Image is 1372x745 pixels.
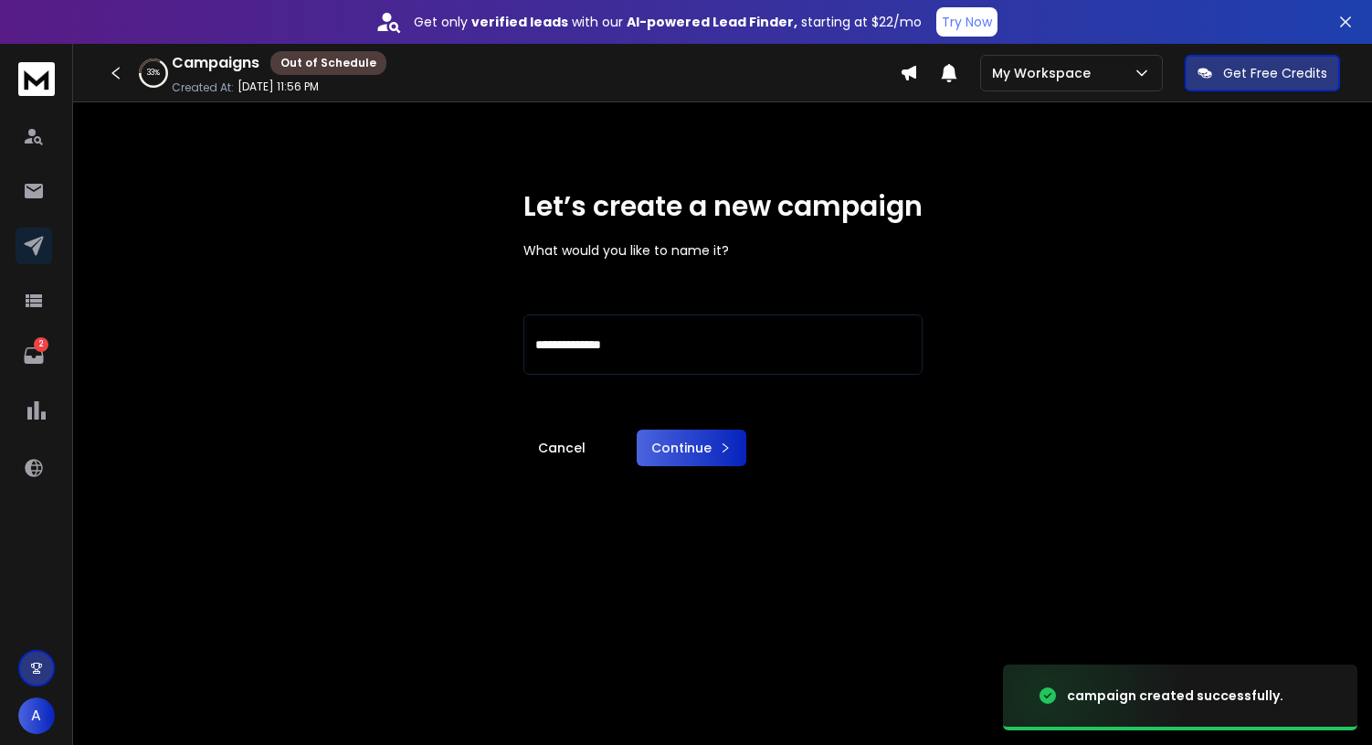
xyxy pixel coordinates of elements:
p: [DATE] 11:56 PM [237,80,319,94]
button: A [18,697,55,734]
a: 2 [16,337,52,374]
button: Get Free Credits [1185,55,1340,91]
div: Out of Schedule [270,51,386,75]
a: Cancel [523,430,600,466]
p: Try Now [942,13,992,31]
p: 2 [34,337,48,352]
p: Get Free Credits [1223,64,1327,82]
button: Continue [637,430,746,466]
div: campaign created successfully. [1067,686,1283,705]
p: My Workspace [992,64,1098,82]
button: Try Now [936,7,997,37]
img: logo [18,62,55,96]
p: 33 % [147,68,160,79]
p: What would you like to name it? [523,241,923,260]
h1: Campaigns [172,52,259,74]
strong: AI-powered Lead Finder, [627,13,797,31]
p: Get only with our starting at $22/mo [414,13,922,31]
strong: verified leads [471,13,568,31]
h1: Let’s create a new campaign [523,190,923,223]
p: Created At: [172,80,234,95]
